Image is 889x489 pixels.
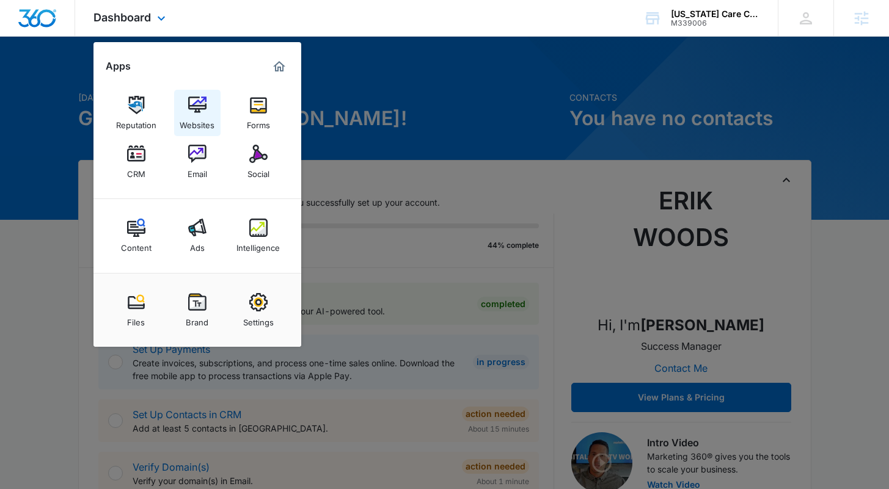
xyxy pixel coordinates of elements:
div: Files [127,311,145,327]
div: Content [121,237,152,253]
a: Websites [174,90,221,136]
span: Dashboard [93,11,151,24]
a: Email [174,139,221,185]
div: account id [671,19,760,27]
div: Email [188,163,207,179]
div: Forms [247,114,270,130]
div: Intelligence [236,237,280,253]
a: Forms [235,90,282,136]
a: Settings [235,287,282,333]
div: Ads [190,237,205,253]
a: Brand [174,287,221,333]
div: Settings [243,311,274,327]
a: Ads [174,212,221,259]
div: Websites [180,114,214,130]
div: Brand [186,311,208,327]
div: Social [247,163,269,179]
a: Reputation [113,90,159,136]
a: CRM [113,139,159,185]
a: Social [235,139,282,185]
a: Marketing 360® Dashboard [269,57,289,76]
a: Content [113,212,159,259]
h2: Apps [106,60,131,72]
div: Reputation [116,114,156,130]
div: account name [671,9,760,19]
a: Files [113,287,159,333]
div: CRM [127,163,145,179]
a: Intelligence [235,212,282,259]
